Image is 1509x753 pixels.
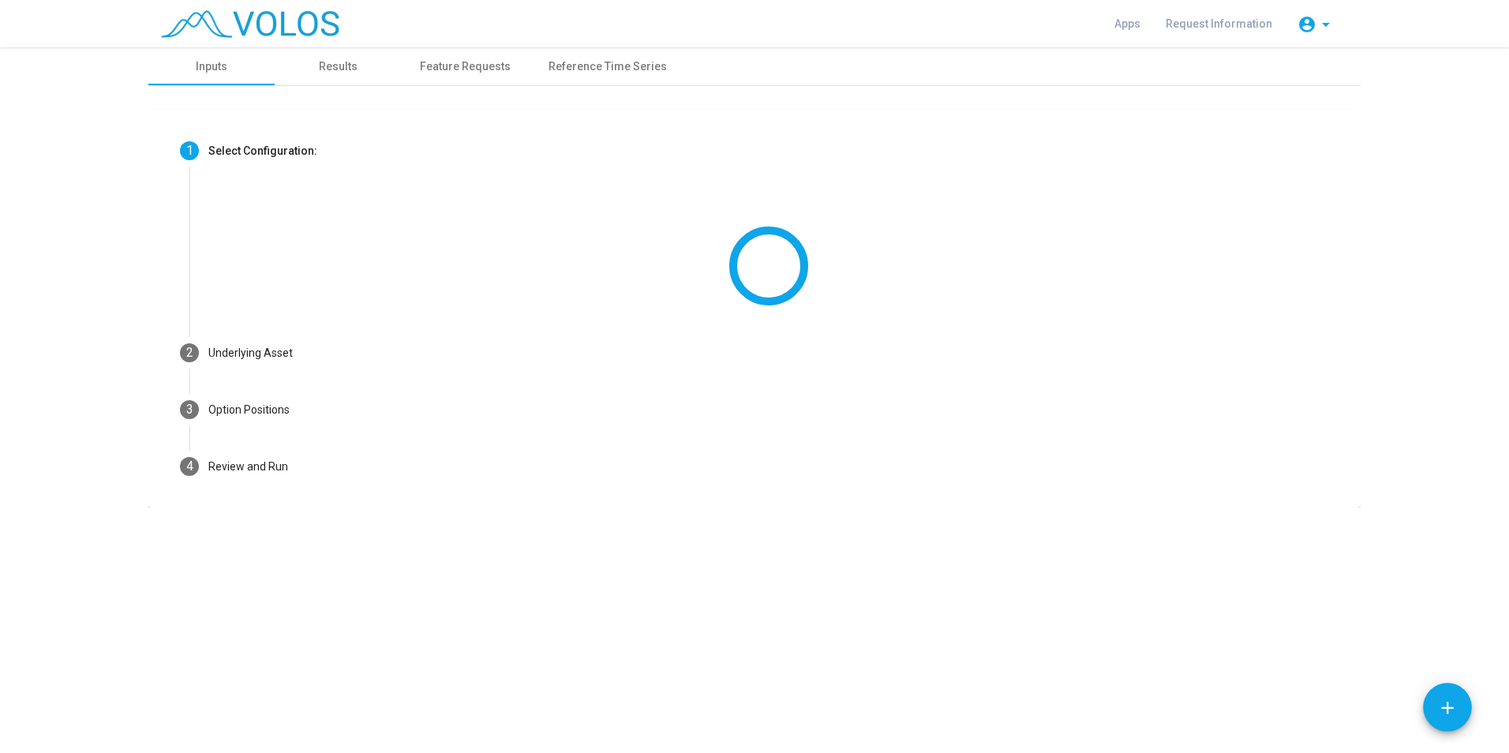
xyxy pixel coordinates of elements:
[186,345,193,360] span: 2
[1316,15,1335,34] mat-icon: arrow_drop_down
[1423,683,1472,732] button: Add icon
[186,459,193,474] span: 4
[196,58,227,75] div: Inputs
[1297,15,1316,34] mat-icon: account_circle
[208,143,317,159] div: Select Configuration:
[208,345,293,362] div: Underlying Asset
[1102,9,1153,38] a: Apps
[186,402,193,417] span: 3
[208,402,290,418] div: Option Positions
[549,58,667,75] div: Reference Time Series
[1437,698,1458,718] mat-icon: add
[186,143,193,158] span: 1
[208,459,288,475] div: Review and Run
[1114,17,1140,30] span: Apps
[420,58,511,75] div: Feature Requests
[1166,17,1272,30] span: Request Information
[319,58,358,75] div: Results
[1153,9,1285,38] a: Request Information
